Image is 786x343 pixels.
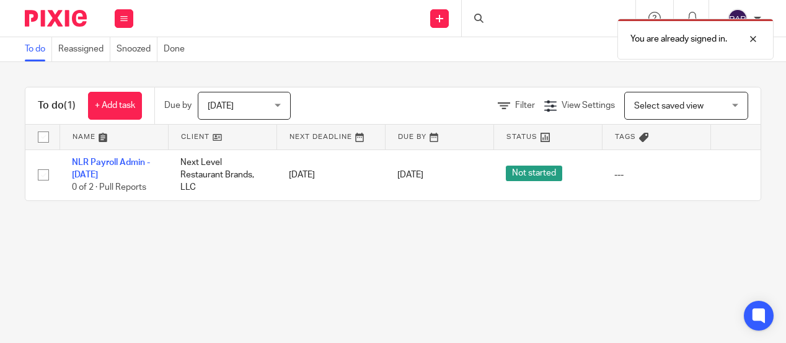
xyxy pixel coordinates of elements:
p: You are already signed in. [630,33,727,45]
span: Select saved view [634,102,704,110]
span: Tags [615,133,636,140]
span: [DATE] [397,171,423,179]
a: NLR Payroll Admin - [DATE] [72,158,150,179]
h1: To do [38,99,76,112]
span: [DATE] [208,102,234,110]
a: Reassigned [58,37,110,61]
span: (1) [64,100,76,110]
span: 0 of 2 · Pull Reports [72,183,146,192]
div: --- [614,169,698,181]
a: Done [164,37,191,61]
p: Due by [164,99,192,112]
a: To do [25,37,52,61]
span: View Settings [562,101,615,110]
a: Snoozed [117,37,157,61]
img: svg%3E [728,9,748,29]
span: Filter [515,101,535,110]
td: Next Level Restaurant Brands, LLC [168,149,276,200]
span: Not started [506,166,562,181]
td: [DATE] [276,149,385,200]
img: Pixie [25,10,87,27]
a: + Add task [88,92,142,120]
